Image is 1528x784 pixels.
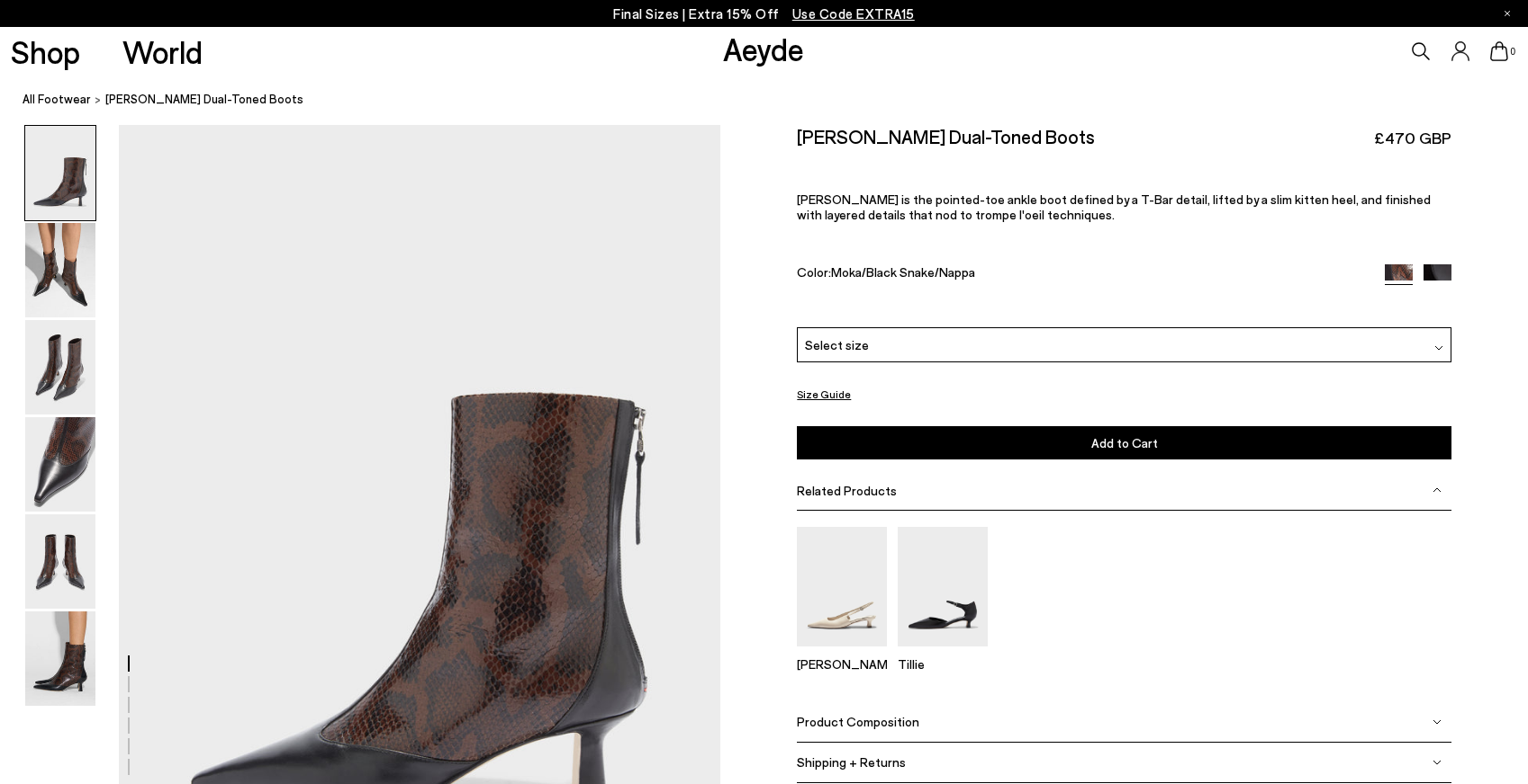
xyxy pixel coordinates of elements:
img: Sila Dual-Toned Boots - Image 5 [25,514,95,609]
div: Color: [797,264,1364,285]
a: World [122,36,203,67]
span: Product Composition [797,714,919,729]
a: Tillie Ankle Strap Pumps Tillie [898,634,988,672]
img: svg%3E [1433,758,1442,767]
span: Add to Cart [1091,435,1158,450]
span: 0 [1508,47,1517,57]
span: Moka/Black Snake/Nappa [831,264,975,280]
a: Catrina Slingback Pumps [PERSON_NAME] [797,634,887,672]
p: Final Sizes | Extra 15% Off [613,3,915,25]
p: [PERSON_NAME] is the pointed-toe ankle boot defined by a T-Bar detail, lifted by a slim kitten he... [797,192,1451,222]
span: Select size [805,335,869,354]
h2: [PERSON_NAME] Dual-Toned Boots [797,125,1095,147]
span: Shipping + Returns [797,754,906,770]
span: Navigate to /collections/ss25-final-sizes [792,5,915,22]
img: Sila Dual-Toned Boots - Image 1 [25,126,95,220]
img: Sila Dual-Toned Boots - Image 6 [25,611,95,706]
img: Tillie Ankle Strap Pumps [898,527,988,646]
button: Add to Cart [797,426,1451,459]
nav: breadcrumb [23,76,1528,125]
img: Sila Dual-Toned Boots - Image 4 [25,417,95,512]
a: All Footwear [23,90,91,109]
p: Tillie [898,656,988,672]
img: Sila Dual-Toned Boots - Image 3 [25,320,95,414]
span: £470 GBP [1374,127,1451,149]
p: [PERSON_NAME] [797,656,887,672]
a: Shop [11,36,80,67]
img: Sila Dual-Toned Boots - Image 2 [25,223,95,317]
a: 0 [1490,41,1508,61]
img: svg%3E [1434,343,1443,352]
a: Aeyde [723,30,804,67]
img: svg%3E [1433,717,1442,726]
span: [PERSON_NAME] Dual-Toned Boots [105,90,303,109]
img: Catrina Slingback Pumps [797,527,887,646]
button: Size Guide [797,383,851,405]
span: Related Products [797,483,897,498]
img: svg%3E [1433,486,1442,494]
